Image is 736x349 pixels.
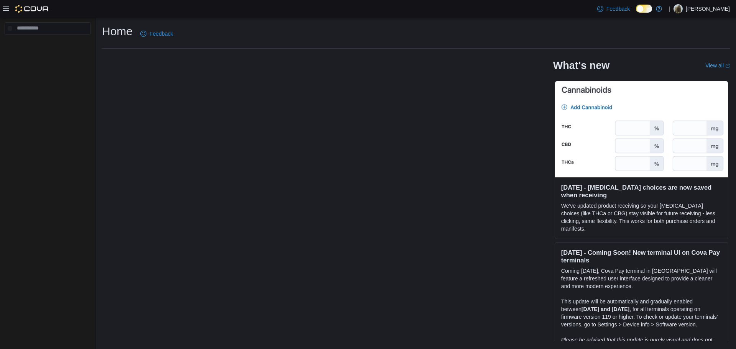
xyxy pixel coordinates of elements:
[553,59,609,72] h2: What's new
[669,4,670,13] p: |
[561,202,722,233] p: We've updated product receiving so your [MEDICAL_DATA] choices (like THCa or CBG) stay visible fo...
[15,5,49,13] img: Cova
[102,24,133,39] h1: Home
[149,30,173,38] span: Feedback
[5,36,90,54] nav: Complex example
[582,306,629,312] strong: [DATE] and [DATE]
[636,5,652,13] input: Dark Mode
[725,64,730,68] svg: External link
[705,62,730,69] a: View allExternal link
[606,5,630,13] span: Feedback
[561,184,722,199] h3: [DATE] - [MEDICAL_DATA] choices are now saved when receiving
[561,267,722,290] p: Coming [DATE], Cova Pay terminal in [GEOGRAPHIC_DATA] will feature a refreshed user interface des...
[561,298,722,328] p: This update will be automatically and gradually enabled between , for all terminals operating on ...
[561,249,722,264] h3: [DATE] - Coming Soon! New terminal UI on Cova Pay terminals
[674,4,683,13] div: Aaron Featherstone
[594,1,633,16] a: Feedback
[686,4,730,13] p: [PERSON_NAME]
[137,26,176,41] a: Feedback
